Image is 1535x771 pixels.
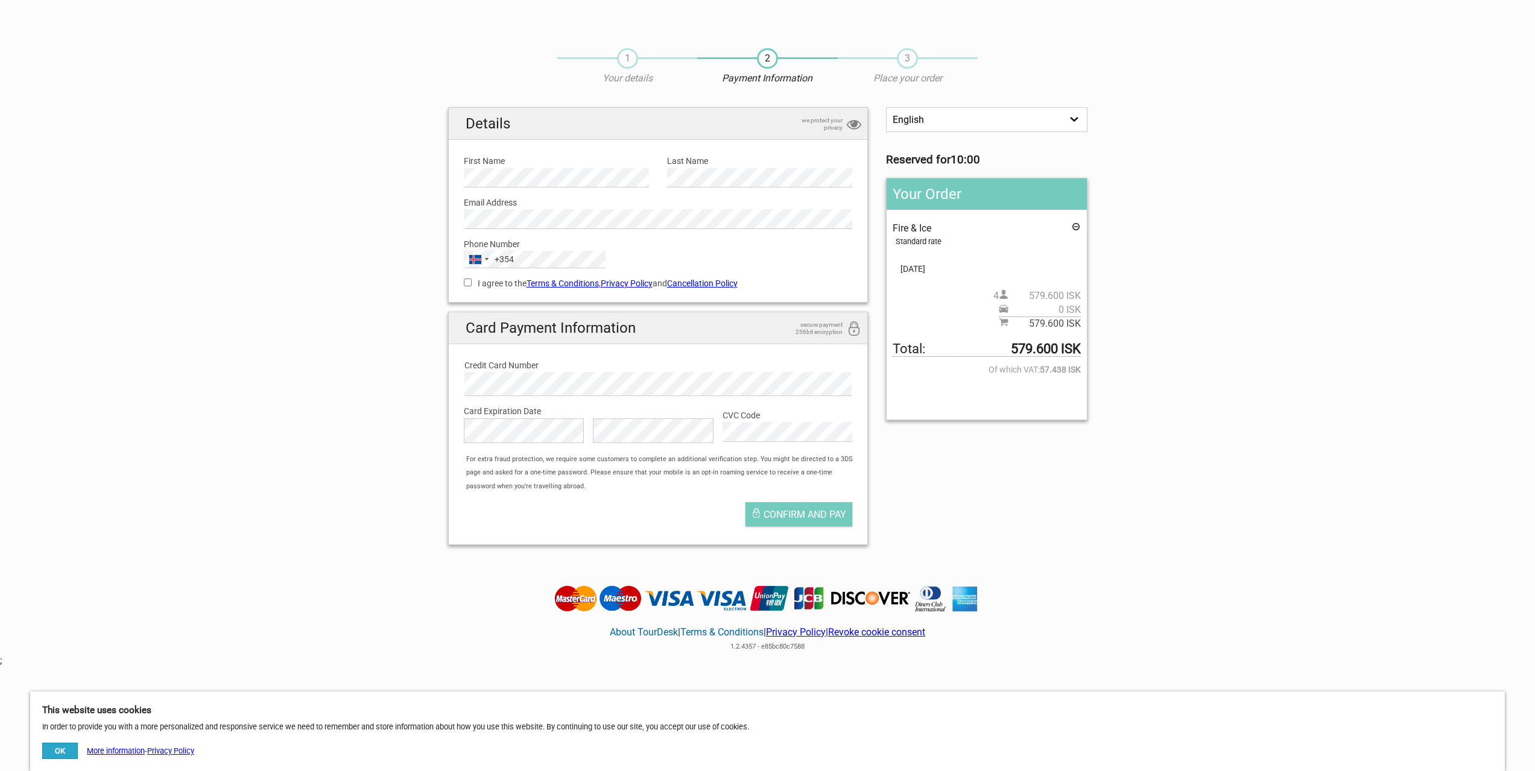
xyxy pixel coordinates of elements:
i: privacy protection [847,117,861,133]
a: Revoke cookie consent [828,626,925,638]
p: Payment Information [697,72,837,85]
a: Privacy Policy [766,626,826,638]
span: 0 ISK [1008,303,1081,316]
button: Confirm and pay [745,502,852,526]
span: 1.2.4357 - e85bc80c7588 [730,643,805,650]
strong: 10:00 [951,153,980,166]
label: Phone Number [464,238,853,251]
h2: Details [449,108,868,140]
label: CVC Code [723,409,852,422]
span: Fire & Ice [893,222,931,234]
i: 256bit encryption [847,321,861,338]
span: 4 person(s) [993,289,1081,303]
a: More information [87,746,145,755]
span: [DATE] [893,262,1080,275]
a: Privacy Policy [601,279,653,288]
strong: 579.600 ISK [1011,342,1081,356]
div: For extra fraud protection, we require some customers to complete an additional verification step... [460,453,867,493]
span: Pickup price [999,303,1081,316]
h5: This website uses cookies [42,703,1493,717]
span: 579.600 ISK [1008,289,1081,303]
span: 1 [617,48,638,69]
button: OK [42,743,78,759]
strong: 57.438 ISK [1040,363,1081,376]
div: | | | [551,612,984,654]
label: Last Name [667,154,852,168]
label: Card Expiration Date [464,404,853,418]
label: Credit Card Number [464,359,852,372]
label: Email Address [464,196,853,209]
h2: Your Order [887,178,1086,210]
span: Of which VAT: [893,363,1080,376]
span: 3 [897,48,918,69]
p: Place your order [838,72,978,85]
label: First Name [464,154,649,168]
a: Cancellation Policy [667,279,738,288]
span: Confirm and pay [764,509,846,520]
h3: Reserved for [886,153,1087,166]
p: Your details [557,72,697,85]
span: Subtotal [999,316,1081,330]
span: Total to be paid [893,342,1080,356]
a: Terms & Conditions [527,279,599,288]
a: About TourDesk [610,626,678,638]
button: Selected country [464,251,514,267]
div: In order to provide you with a more personalized and responsive service we need to remember and s... [30,691,1505,771]
div: +354 [495,253,514,266]
div: Standard rate [896,235,1080,248]
a: Terms & Conditions [680,626,764,638]
a: Privacy Policy [147,746,194,755]
div: - [42,743,194,759]
span: 579.600 ISK [1008,317,1081,330]
h2: Card Payment Information [449,312,868,344]
label: I agree to the , and [464,277,853,290]
span: 2 [757,48,778,69]
span: secure payment 256bit encryption [782,321,843,336]
span: we protect your privacy [782,117,843,131]
img: Tourdesk accepts [551,585,984,612]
